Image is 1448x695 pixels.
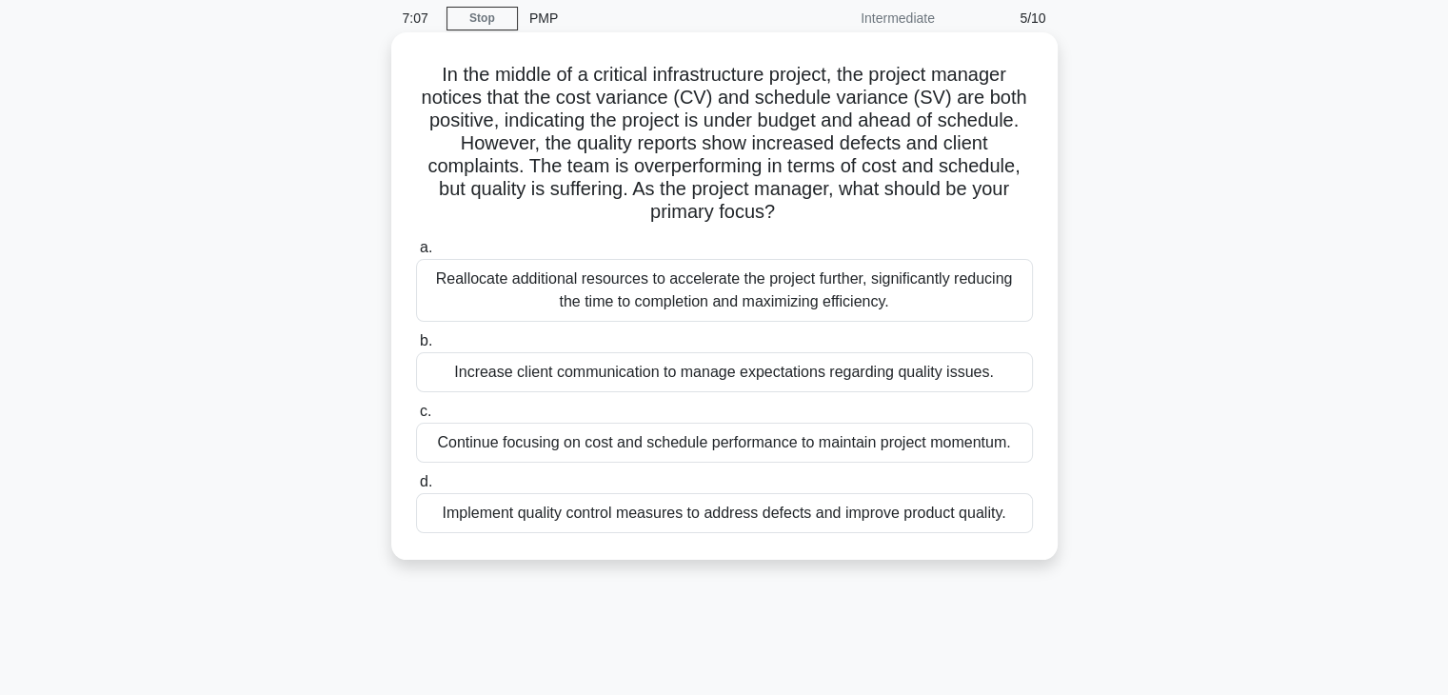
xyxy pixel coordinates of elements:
div: Continue focusing on cost and schedule performance to maintain project momentum. [416,423,1033,463]
div: Implement quality control measures to address defects and improve product quality. [416,493,1033,533]
span: b. [420,332,432,348]
div: Reallocate additional resources to accelerate the project further, significantly reducing the tim... [416,259,1033,322]
h5: In the middle of a critical infrastructure project, the project manager notices that the cost var... [414,63,1035,225]
a: Stop [446,7,518,30]
div: Increase client communication to manage expectations regarding quality issues. [416,352,1033,392]
span: a. [420,239,432,255]
span: c. [420,403,431,419]
span: d. [420,473,432,489]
